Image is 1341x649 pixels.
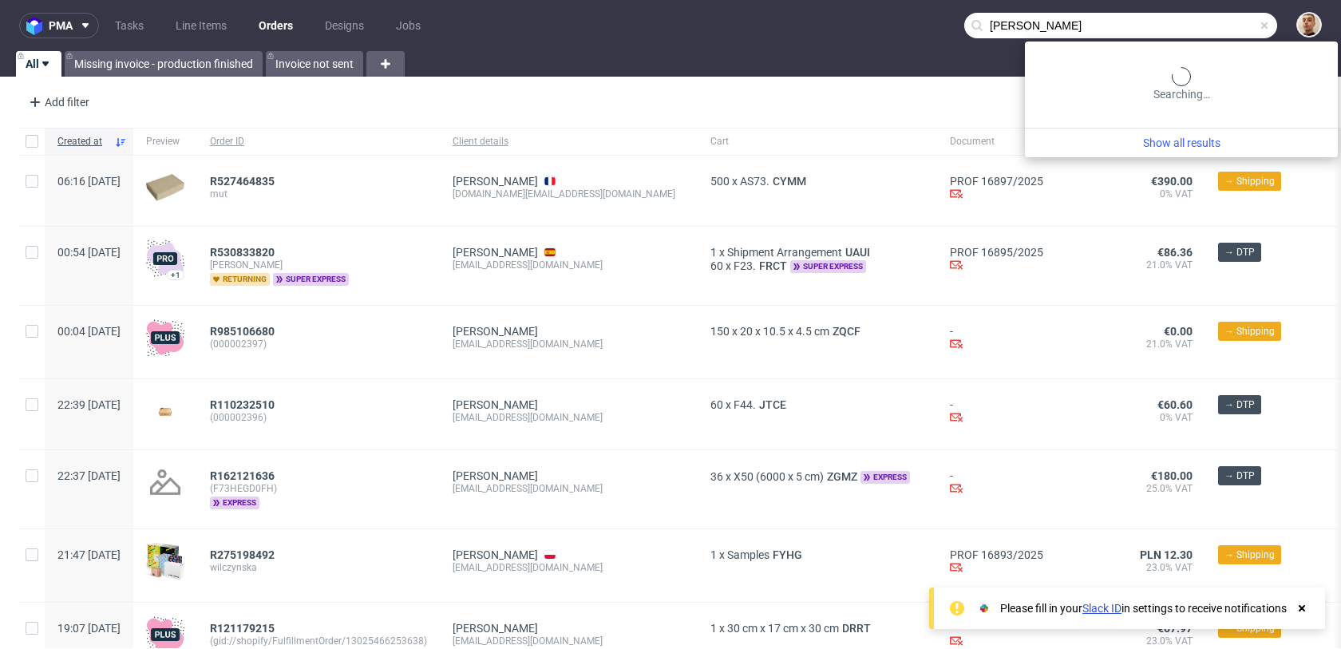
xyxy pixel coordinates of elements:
[950,246,1043,259] a: PROF 16895/2025
[166,13,236,38] a: Line Items
[453,246,538,259] a: [PERSON_NAME]
[57,622,121,635] span: 19:07 [DATE]
[756,398,789,411] a: JTCE
[976,600,992,616] img: Slack
[824,470,860,483] a: ZGMZ
[210,548,278,561] a: R275198492
[453,635,685,647] div: [EMAIL_ADDRESS][DOMAIN_NAME]
[710,325,730,338] span: 150
[710,398,924,411] div: x
[453,561,685,574] div: [EMAIL_ADDRESS][DOMAIN_NAME]
[210,497,259,509] span: express
[210,175,278,188] a: R527464835
[1224,469,1255,483] span: → DTP
[1224,548,1275,562] span: → Shipping
[1157,246,1193,259] span: €86.36
[950,548,1043,561] a: PROF 16893/2025
[249,13,303,38] a: Orders
[210,548,275,561] span: R275198492
[210,398,275,411] span: R110232510
[146,174,184,201] img: plain-eco.9b3ba858dad33fd82c36.png
[734,470,824,483] span: X50 (6000 x 5 cm)
[210,398,278,411] a: R110232510
[860,471,910,484] span: express
[710,246,717,259] span: 1
[210,259,427,271] span: [PERSON_NAME]
[769,548,805,561] a: FYHG
[1069,188,1193,200] span: 0% VAT
[146,463,184,501] img: no_design.png
[171,271,180,279] div: +1
[1224,174,1275,188] span: → Shipping
[210,469,275,482] span: R162121636
[57,135,108,148] span: Created at
[273,273,349,286] span: super express
[453,469,538,482] a: [PERSON_NAME]
[105,13,153,38] a: Tasks
[710,548,717,561] span: 1
[1069,338,1193,350] span: 21.0% VAT
[1164,325,1193,338] span: €0.00
[740,175,769,188] span: AS73.
[1298,14,1320,36] img: Bartłomiej Leśniczuk
[453,622,538,635] a: [PERSON_NAME]
[210,622,275,635] span: R121179215
[734,259,756,272] span: F23.
[1031,67,1331,102] div: Searching…
[19,13,99,38] button: pma
[57,398,121,411] span: 22:39 [DATE]
[210,635,427,647] span: (gid://shopify/FulfillmentOrder/13025466253638)
[57,548,121,561] span: 21:47 [DATE]
[1151,469,1193,482] span: €180.00
[210,175,275,188] span: R527464835
[453,135,685,148] span: Client details
[26,17,49,35] img: logo
[1224,245,1255,259] span: → DTP
[710,398,723,411] span: 60
[57,246,121,259] span: 00:54 [DATE]
[453,259,685,271] div: [EMAIL_ADDRESS][DOMAIN_NAME]
[710,548,924,561] div: x
[710,470,723,483] span: 36
[710,175,730,188] span: 500
[57,175,121,188] span: 06:16 [DATE]
[210,246,278,259] a: R530833820
[756,259,790,272] a: FRCT
[49,20,73,31] span: pma
[829,325,864,338] span: ZQCF
[1069,561,1193,574] span: 23.0% VAT
[1224,398,1255,412] span: → DTP
[839,622,874,635] a: DRRT
[453,482,685,495] div: [EMAIL_ADDRESS][DOMAIN_NAME]
[950,175,1043,188] a: PROF 16897/2025
[210,246,275,259] span: R530833820
[1224,324,1275,338] span: → Shipping
[210,135,427,148] span: Order ID
[146,401,184,422] img: version_two_editor_design.png
[315,13,374,38] a: Designs
[710,325,924,338] div: x
[22,89,93,115] div: Add filter
[710,135,924,148] span: Cart
[1157,398,1193,411] span: €60.60
[710,259,723,272] span: 60
[1069,411,1193,424] span: 0% VAT
[210,469,278,482] a: R162121636
[769,175,809,188] a: CYMM
[710,246,924,259] div: x
[842,246,873,259] span: UAUI
[453,398,538,411] a: [PERSON_NAME]
[950,398,1043,426] div: -
[210,561,427,574] span: wilczynska
[1140,548,1193,561] span: PLN 12.30
[950,135,1043,148] span: Document
[210,338,427,350] span: (000002397)
[1069,259,1193,271] span: 21.0% VAT
[453,325,538,338] a: [PERSON_NAME]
